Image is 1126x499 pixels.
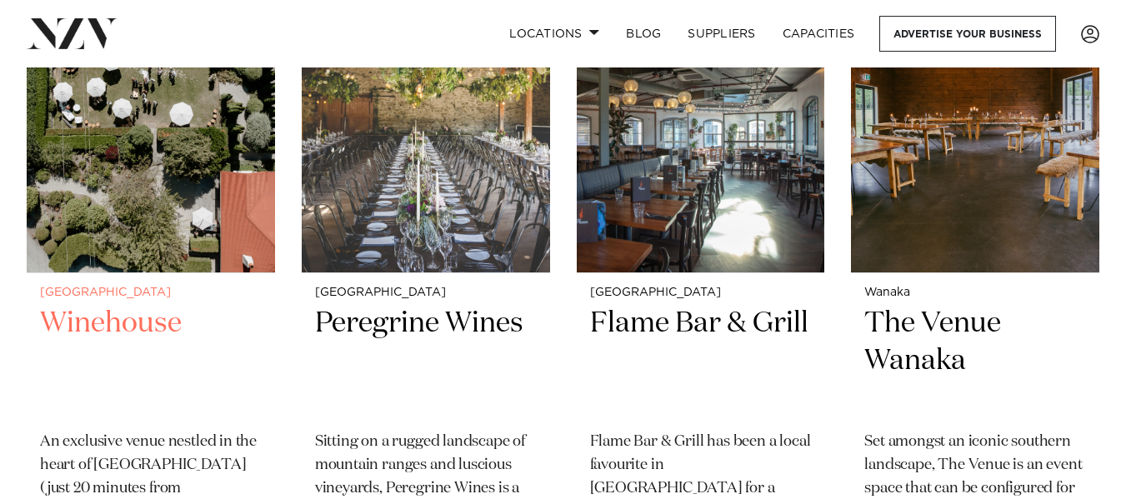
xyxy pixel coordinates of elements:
[864,287,1086,299] small: Wanaka
[879,16,1056,52] a: Advertise your business
[315,287,537,299] small: [GEOGRAPHIC_DATA]
[590,287,812,299] small: [GEOGRAPHIC_DATA]
[769,16,868,52] a: Capacities
[27,18,118,48] img: nzv-logo.png
[496,16,613,52] a: Locations
[40,305,262,417] h2: Winehouse
[40,287,262,299] small: [GEOGRAPHIC_DATA]
[864,305,1086,417] h2: The Venue Wanaka
[613,16,674,52] a: BLOG
[674,16,768,52] a: SUPPLIERS
[315,305,537,417] h2: Peregrine Wines
[590,305,812,417] h2: Flame Bar & Grill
